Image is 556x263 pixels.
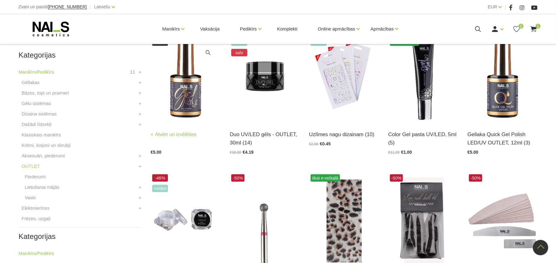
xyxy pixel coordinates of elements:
[22,215,50,222] a: Frēzes, uzgaļi
[272,14,303,44] a: Komplekti
[231,174,245,182] span: -50%
[530,25,537,33] a: 1
[139,204,141,212] a: +
[513,25,520,33] a: 0
[151,150,161,155] span: €5.00
[388,150,400,155] span: €11.20
[320,141,331,146] span: €0.45
[139,100,141,107] a: +
[370,17,394,41] a: Apmācības
[22,131,61,139] a: Klasiskais manikīrs
[19,68,54,76] a: Manikīrs/Pedikīrs
[19,233,141,241] h2: Kategorijas
[48,4,87,9] span: [PHONE_NUMBER]
[139,163,141,170] a: +
[22,121,52,128] a: Dažādi līdzekļi
[22,89,69,97] a: Bāzes, topi un praimeri
[467,150,478,155] span: €5.00
[309,142,318,146] span: €2.90
[130,68,135,76] span: 11
[488,3,497,10] a: EUR
[231,49,247,56] span: sale
[139,194,141,201] a: +
[19,3,87,11] div: Zvani un pasūti
[536,24,541,29] span: 1
[318,17,355,41] a: Online apmācības
[139,89,141,97] a: +
[25,173,46,180] a: Piederumi
[230,26,300,123] img: Polim. laiks:DUO GEL Nr. 101, 008, 000, 006, 002, 003, 014, 011, 012, 001, 009, 007, 005, 013, 00...
[388,130,458,147] a: Color Gel pasta UV/LED, 5ml (5)
[505,3,506,11] span: |
[22,142,70,149] a: Krēmi, losjoni un skrubji
[25,194,36,201] a: Vaski
[390,174,403,182] span: -50%
[94,3,110,10] a: Latviešu
[151,26,221,123] img: Ilgnoturīga, intensīvi pigmentēta gēllaka. Viegli klājas, lieliski žūst, nesaraujas, neatkāpjas n...
[48,5,87,9] a: [PHONE_NUMBER]
[22,79,40,86] a: Gēllakas
[19,51,141,59] h2: Kategorijas
[467,26,537,123] img: Ātri, ērti un vienkārši!Intensīvi pigmentēta gellaka, kas perfekti klājas arī vienā slānī, tādā v...
[519,24,524,29] span: 0
[19,250,54,257] a: Manikīrs/Pedikīrs
[139,68,141,76] a: +
[139,79,141,86] a: +
[309,26,379,123] img: Profesionālās dizaina uzlīmes nagiem...
[25,184,60,191] a: Lietošanai mājās
[162,17,180,41] a: Manikīrs
[230,130,300,147] a: Duo UV/LED gēls - OUTLET, 30ml (14)
[90,3,91,11] span: |
[22,152,65,160] a: Aksesuāri, piederumi
[22,110,56,118] a: Dizaina sistēmas
[311,174,340,182] span: tikai e-veikalā
[139,110,141,118] a: +
[388,26,458,123] img: Daudzfunkcionāla pigmentēta dizaina pasta, ar kuras palīdzību iespējams zīmēt “one stroke” un “žo...
[401,150,412,155] span: €1.00
[309,130,379,139] a: Uzlīmes nagu dizainam (10)
[22,100,51,107] a: Gēlu sistēmas
[469,174,482,182] span: -50%
[151,130,197,139] a: Atvērt un izvēlēties
[230,150,241,155] span: €10.00
[195,14,224,44] a: Vaksācija
[152,174,168,182] span: -46%
[152,185,168,192] span: +Video
[22,204,50,212] a: Elektroierīces
[240,17,257,41] a: Pedikīrs
[139,152,141,160] a: +
[139,184,141,191] a: +
[467,130,537,147] a: Gellaka Quick Gel Polish LED/UV OUTLET, 12ml (3)
[22,163,40,170] a: OUTLET
[243,150,253,155] span: €4.19
[139,121,141,128] a: +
